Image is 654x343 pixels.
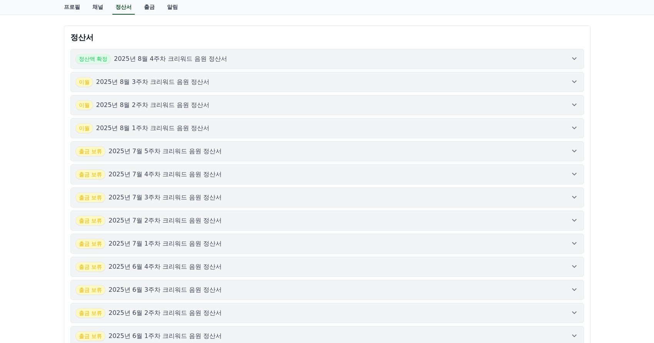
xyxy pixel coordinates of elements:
button: 출금 보류 2025년 7월 2주차 크리워드 음원 정산서 [70,211,584,231]
button: 이월 2025년 8월 3주차 크리워드 음원 정산서 [70,72,584,92]
button: 출금 보류 2025년 6월 3주차 크리워드 음원 정산서 [70,280,584,300]
button: 출금 보류 2025년 7월 5주차 크리워드 음원 정산서 [70,141,584,161]
p: 2025년 7월 3주차 크리워드 음원 정산서 [109,193,222,202]
span: 이월 [75,77,93,87]
span: 이월 [75,123,93,133]
span: 정산액 확정 [75,54,111,64]
p: 2025년 6월 1주차 크리워드 음원 정산서 [109,331,222,341]
span: 출금 보류 [75,146,105,156]
button: 정산액 확정 2025년 8월 4주차 크리워드 음원 정산서 [70,49,584,69]
span: 이월 [75,100,93,110]
p: 2025년 8월 2주차 크리워드 음원 정산서 [96,100,210,110]
p: 2025년 8월 3주차 크리워드 음원 정산서 [96,77,210,87]
p: 2025년 7월 4주차 크리워드 음원 정산서 [109,170,222,179]
button: 출금 보류 2025년 6월 2주차 크리워드 음원 정산서 [70,303,584,323]
p: 2025년 6월 3주차 크리워드 음원 정산서 [109,285,222,294]
p: 2025년 8월 4주차 크리워드 음원 정산서 [114,54,227,64]
span: 출금 보류 [75,285,105,295]
span: 출금 보류 [75,239,105,249]
p: 2025년 7월 1주차 크리워드 음원 정산서 [109,239,222,248]
span: 출금 보류 [75,169,105,179]
span: 출금 보류 [75,331,105,341]
button: 이월 2025년 8월 1주차 크리워드 음원 정산서 [70,118,584,138]
button: 출금 보류 2025년 7월 1주차 크리워드 음원 정산서 [70,234,584,254]
button: 출금 보류 2025년 6월 4주차 크리워드 음원 정산서 [70,257,584,277]
p: 2025년 8월 1주차 크리워드 음원 정산서 [96,124,210,133]
p: 2025년 7월 2주차 크리워드 음원 정산서 [109,216,222,225]
button: 출금 보류 2025년 7월 3주차 크리워드 음원 정산서 [70,187,584,207]
span: 출금 보류 [75,308,105,318]
span: 출금 보류 [75,192,105,202]
p: 2025년 6월 4주차 크리워드 음원 정산서 [109,262,222,271]
p: 2025년 7월 5주차 크리워드 음원 정산서 [109,147,222,156]
p: 정산서 [70,32,584,43]
p: 2025년 6월 2주차 크리워드 음원 정산서 [109,308,222,318]
button: 이월 2025년 8월 2주차 크리워드 음원 정산서 [70,95,584,115]
span: 출금 보류 [75,262,105,272]
button: 출금 보류 2025년 7월 4주차 크리워드 음원 정산서 [70,164,584,184]
span: 출금 보류 [75,216,105,226]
